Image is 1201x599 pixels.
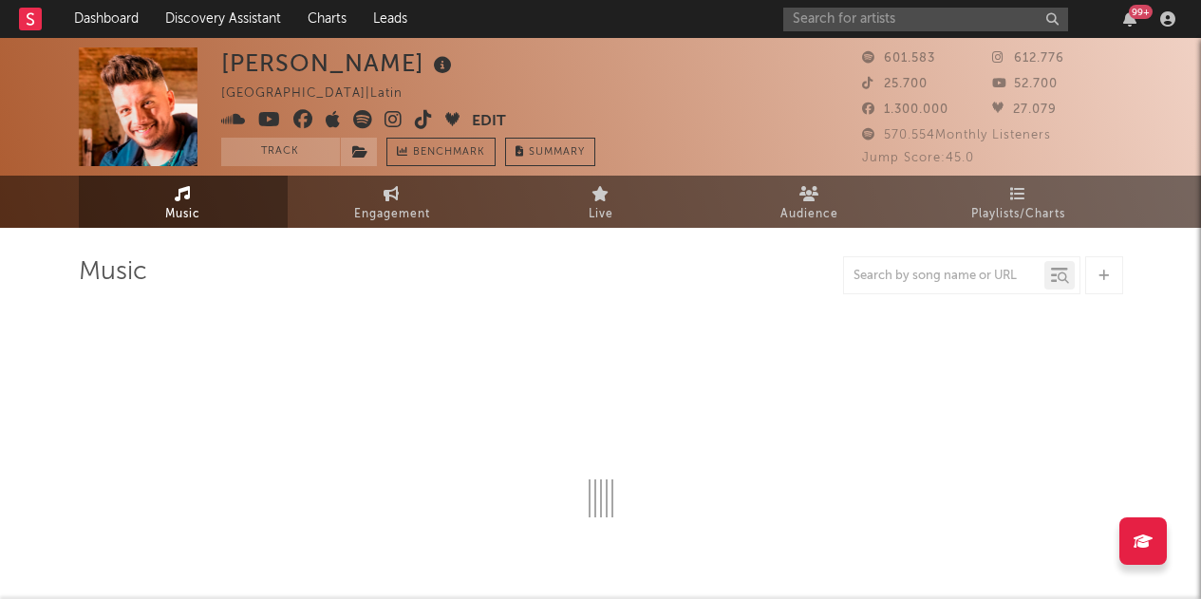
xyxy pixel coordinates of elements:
a: Audience [705,176,914,228]
button: 99+ [1123,11,1136,27]
button: Summary [505,138,595,166]
a: Live [497,176,705,228]
input: Search by song name or URL [844,269,1044,284]
span: 570.554 Monthly Listeners [862,129,1051,141]
span: 27.079 [992,103,1057,116]
a: Engagement [288,176,497,228]
input: Search for artists [783,8,1068,31]
span: Playlists/Charts [971,203,1065,226]
span: Jump Score: 45.0 [862,152,974,164]
div: 99 + [1129,5,1153,19]
span: Audience [780,203,838,226]
span: 25.700 [862,78,928,90]
a: Benchmark [386,138,496,166]
div: [PERSON_NAME] [221,47,457,79]
span: Live [589,203,613,226]
span: 52.700 [992,78,1058,90]
span: 1.300.000 [862,103,948,116]
span: Summary [529,147,585,158]
span: Engagement [354,203,430,226]
button: Edit [472,110,506,134]
a: Music [79,176,288,228]
span: 612.776 [992,52,1064,65]
span: Music [165,203,200,226]
span: Benchmark [413,141,485,164]
div: [GEOGRAPHIC_DATA] | Latin [221,83,424,105]
a: Playlists/Charts [914,176,1123,228]
button: Track [221,138,340,166]
span: 601.583 [862,52,935,65]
